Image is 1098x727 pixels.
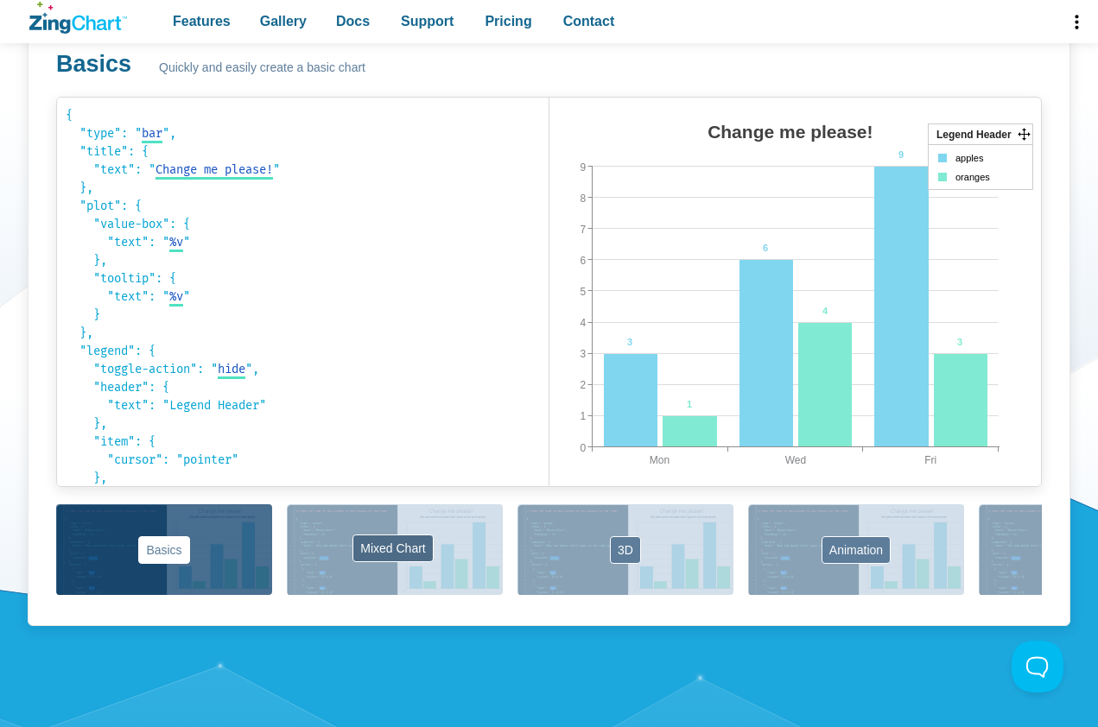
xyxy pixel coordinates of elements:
tspan: 3 [957,337,962,347]
h3: Basics [56,49,131,79]
span: Support [401,9,454,33]
tspan: Legend Header [936,129,1012,141]
span: bar [142,126,162,141]
iframe: Toggle Customer Support [1012,641,1063,692]
button: Animation [748,504,964,595]
span: Change me please! [155,162,273,177]
a: ZingChart Logo. Click to return to the homepage [29,2,127,34]
button: Mixed Chart [287,504,503,595]
button: 3D [517,504,733,595]
span: Docs [336,9,370,33]
code: { "type": " ", "title": { "text": " " }, "plot": { "value-box": { "text": " " }, "tooltip": { "te... [66,106,540,477]
span: %v [169,289,183,304]
button: Basics [56,504,272,595]
span: %v [169,235,183,250]
span: Contact [563,9,615,33]
span: Pricing [485,9,531,33]
span: hide [218,362,245,376]
span: Gallery [260,9,307,33]
span: Quickly and easily create a basic chart [159,58,365,79]
span: Features [173,9,231,33]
